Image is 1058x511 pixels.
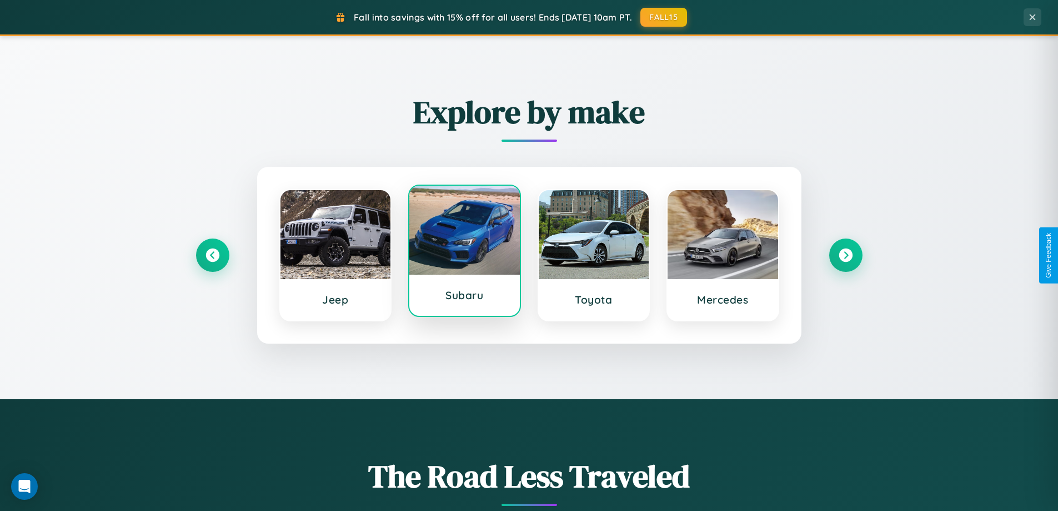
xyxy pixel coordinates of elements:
[550,293,638,306] h3: Toyota
[1045,233,1052,278] div: Give Feedback
[196,91,863,133] h2: Explore by make
[292,293,380,306] h3: Jeep
[11,473,38,500] div: Open Intercom Messenger
[420,289,509,302] h3: Subaru
[679,293,767,306] h3: Mercedes
[354,12,632,23] span: Fall into savings with 15% off for all users! Ends [DATE] 10am PT.
[640,8,687,27] button: FALL15
[196,455,863,498] h1: The Road Less Traveled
